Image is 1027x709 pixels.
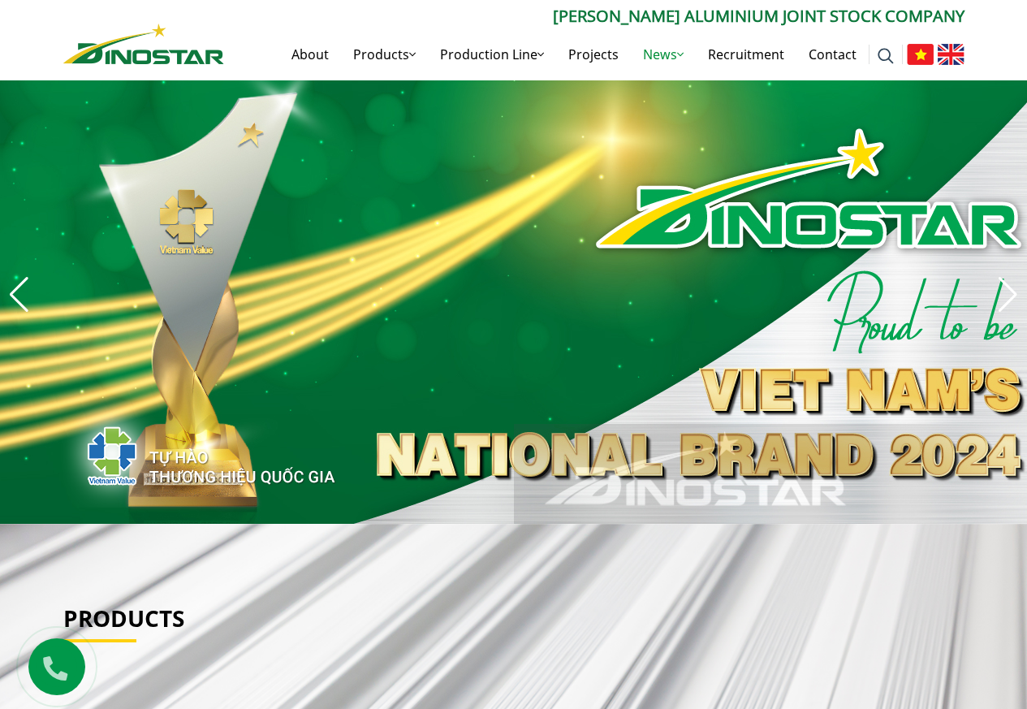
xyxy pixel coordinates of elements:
[8,277,30,313] div: Previous slide
[997,277,1019,313] div: Next slide
[63,24,224,64] img: Nhôm Dinostar
[696,28,796,80] a: Recruitment
[796,28,869,80] a: Contact
[224,4,964,28] p: [PERSON_NAME] Aluminium Joint Stock Company
[878,48,894,64] img: search
[341,28,428,80] a: Products
[907,44,934,65] img: Tiếng Việt
[631,28,696,80] a: News
[428,28,556,80] a: Production Line
[938,44,964,65] img: English
[63,603,184,633] a: Products
[556,28,631,80] a: Projects
[63,20,224,63] a: Nhôm Dinostar
[279,28,341,80] a: About
[39,397,338,508] img: thqg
